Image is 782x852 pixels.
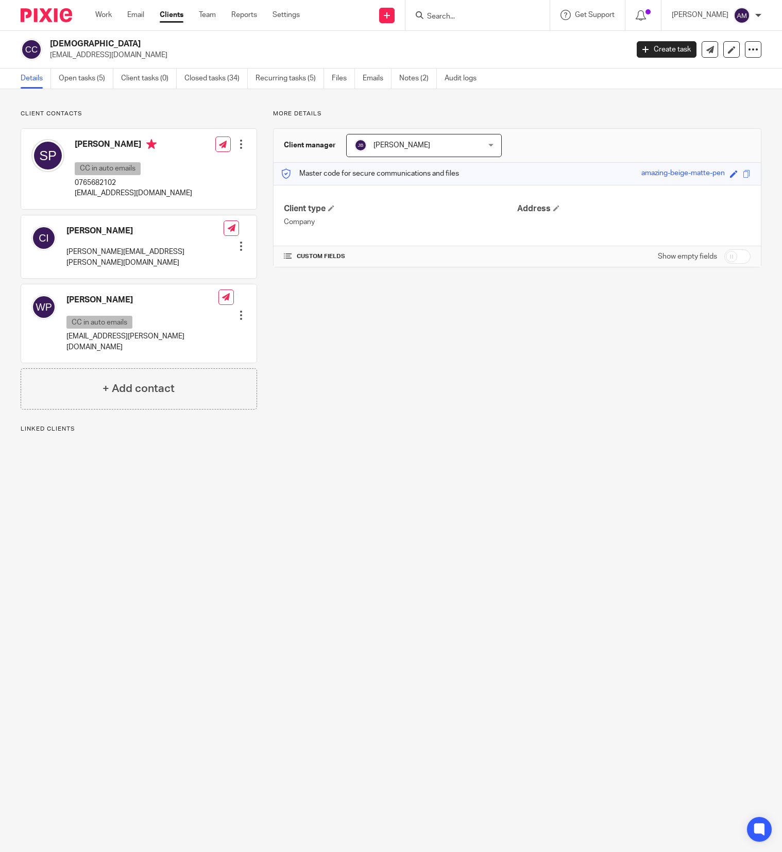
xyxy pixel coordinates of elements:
div: amazing-beige-matte-pen [641,168,725,180]
p: More details [273,110,761,118]
img: svg%3E [31,226,56,250]
h2: [DEMOGRAPHIC_DATA] [50,39,507,49]
p: [EMAIL_ADDRESS][DOMAIN_NAME] [75,188,192,198]
a: Recurring tasks (5) [256,69,324,89]
a: Details [21,69,51,89]
a: Audit logs [445,69,484,89]
p: [PERSON_NAME] [672,10,728,20]
input: Search [426,12,519,22]
a: Open tasks (5) [59,69,113,89]
img: svg%3E [31,295,56,319]
i: Primary [146,139,157,149]
img: svg%3E [21,39,42,60]
a: Clients [160,10,183,20]
a: Team [199,10,216,20]
h4: [PERSON_NAME] [75,139,192,152]
h4: CUSTOM FIELDS [284,252,517,261]
a: Closed tasks (34) [184,69,248,89]
img: svg%3E [354,139,367,151]
p: CC in auto emails [66,316,132,329]
a: Email [127,10,144,20]
span: Get Support [575,11,615,19]
h4: [PERSON_NAME] [66,295,218,305]
p: [EMAIL_ADDRESS][DOMAIN_NAME] [50,50,621,60]
h4: Address [517,203,751,214]
a: Settings [273,10,300,20]
img: Pixie [21,8,72,22]
a: Create task [637,41,696,58]
a: Notes (2) [399,69,437,89]
h4: + Add contact [103,381,175,397]
a: Work [95,10,112,20]
p: CC in auto emails [75,162,141,175]
p: Client contacts [21,110,257,118]
p: Company [284,217,517,227]
p: [PERSON_NAME][EMAIL_ADDRESS][PERSON_NAME][DOMAIN_NAME] [66,247,224,268]
p: Master code for secure communications and files [281,168,459,179]
span: [PERSON_NAME] [373,142,430,149]
img: svg%3E [734,7,750,24]
h4: [PERSON_NAME] [66,226,224,236]
p: Linked clients [21,425,257,433]
a: Reports [231,10,257,20]
a: Client tasks (0) [121,69,177,89]
h4: Client type [284,203,517,214]
label: Show empty fields [658,251,717,262]
h3: Client manager [284,140,336,150]
img: svg%3E [31,139,64,172]
p: 0765682102 [75,178,192,188]
a: Files [332,69,355,89]
a: Emails [363,69,392,89]
p: [EMAIL_ADDRESS][PERSON_NAME][DOMAIN_NAME] [66,331,218,352]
